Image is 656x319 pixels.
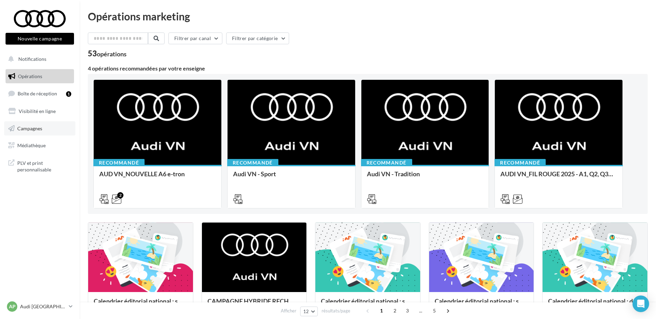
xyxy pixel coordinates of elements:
div: 1 [66,91,71,97]
div: Calendrier éditorial national : semaine du 08.09 au 14.09 [435,298,528,311]
a: Boîte de réception1 [4,86,75,101]
span: 3 [402,305,413,316]
div: CAMPAGNE HYBRIDE RECHARGEABLE [207,298,301,311]
div: Audi VN - Sport [233,170,350,184]
div: Audi VN - Tradition [367,170,483,184]
span: Campagnes [17,125,42,131]
span: 1 [376,305,387,316]
div: AUD VN_NOUVELLE A6 e-tron [99,170,216,184]
button: Filtrer par canal [168,32,222,44]
a: AP Audi [GEOGRAPHIC_DATA] 16 [6,300,74,313]
p: Audi [GEOGRAPHIC_DATA] 16 [20,303,66,310]
span: 2 [389,305,400,316]
a: Visibilité en ligne [4,104,75,119]
button: 12 [300,307,318,316]
div: Calendrier éditorial national : semaine du 15.09 au 21.09 [321,298,415,311]
span: PLV et print personnalisable [17,158,71,173]
span: Boîte de réception [18,91,57,96]
div: Open Intercom Messenger [632,295,649,312]
div: 2 [117,192,123,198]
button: Filtrer par catégorie [226,32,289,44]
span: 5 [429,305,440,316]
a: Opérations [4,69,75,84]
div: Calendrier éditorial national : du 02.09 au 15.09 [548,298,642,311]
div: opérations [97,51,127,57]
span: Médiathèque [17,142,46,148]
div: 4 opérations recommandées par votre enseigne [88,66,648,71]
div: Recommandé [495,159,546,167]
div: Recommandé [361,159,412,167]
span: Visibilité en ligne [19,108,56,114]
button: Notifications [4,52,73,66]
span: 12 [303,309,309,314]
span: Afficher [281,308,296,314]
span: ... [415,305,426,316]
span: AP [9,303,16,310]
div: Calendrier éditorial national : semaine du 22.09 au 28.09 [94,298,187,311]
button: Nouvelle campagne [6,33,74,45]
div: AUDI VN_FIL ROUGE 2025 - A1, Q2, Q3, Q5 et Q4 e-tron [500,170,617,184]
a: Médiathèque [4,138,75,153]
span: Notifications [18,56,46,62]
div: Recommandé [93,159,145,167]
a: PLV et print personnalisable [4,156,75,176]
div: 53 [88,50,127,57]
span: résultats/page [322,308,350,314]
a: Campagnes [4,121,75,136]
div: Opérations marketing [88,11,648,21]
span: Opérations [18,73,42,79]
div: Recommandé [227,159,278,167]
